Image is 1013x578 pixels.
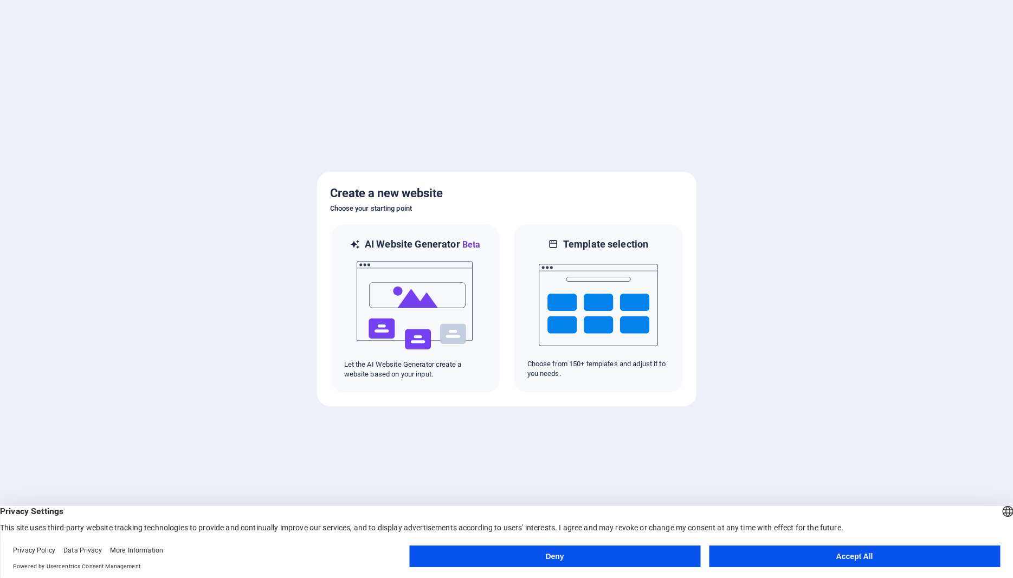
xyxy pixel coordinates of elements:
[356,251,475,360] img: ai
[344,360,486,379] p: Let the AI Website Generator create a website based on your input.
[330,202,683,215] h6: Choose your starting point
[527,359,669,379] p: Choose from 150+ templates and adjust it to you needs.
[563,238,648,251] h6: Template selection
[365,238,480,251] h6: AI Website Generator
[460,239,481,250] span: Beta
[330,185,683,202] h5: Create a new website
[513,224,683,393] div: Template selectionChoose from 150+ templates and adjust it to you needs.
[330,224,500,393] div: AI Website GeneratorBetaaiLet the AI Website Generator create a website based on your input.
